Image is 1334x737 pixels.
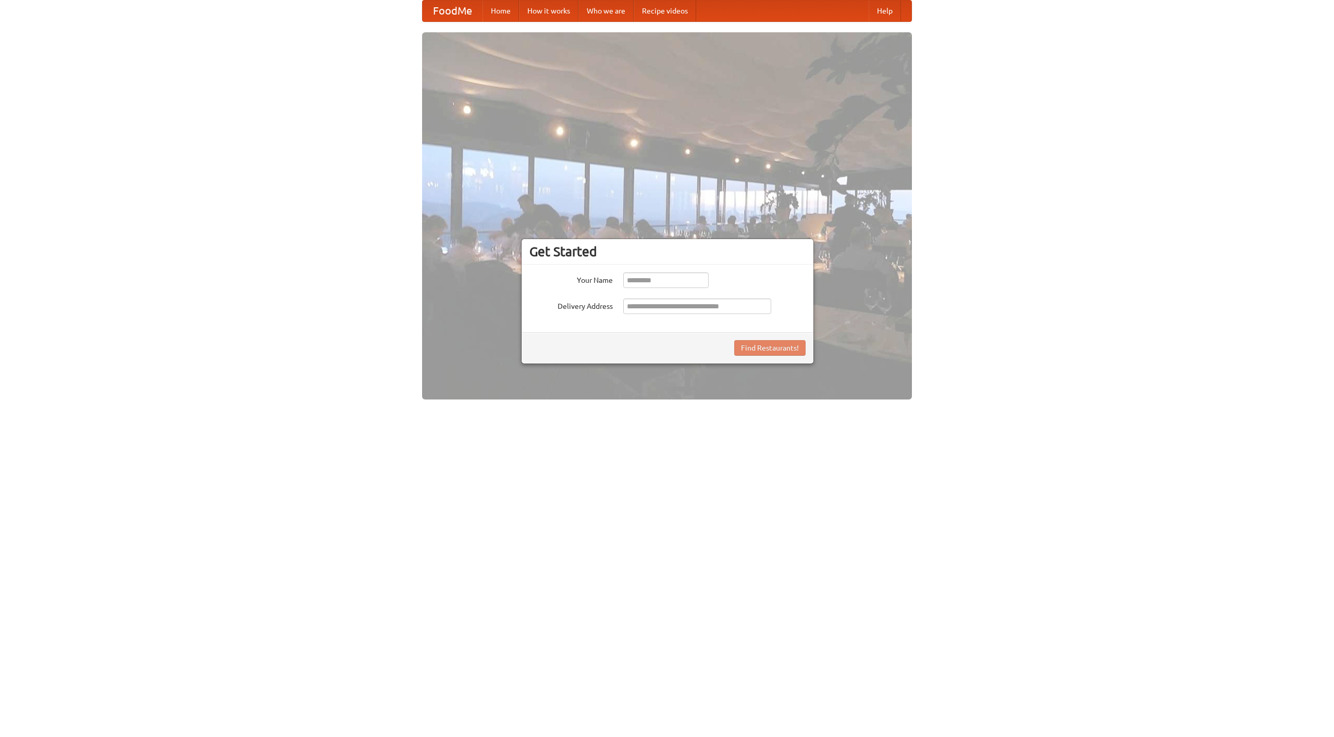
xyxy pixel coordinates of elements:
a: FoodMe [423,1,483,21]
a: How it works [519,1,578,21]
a: Help [869,1,901,21]
label: Your Name [529,272,613,285]
a: Who we are [578,1,634,21]
h3: Get Started [529,244,806,259]
a: Recipe videos [634,1,696,21]
button: Find Restaurants! [734,340,806,356]
a: Home [483,1,519,21]
label: Delivery Address [529,298,613,311]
